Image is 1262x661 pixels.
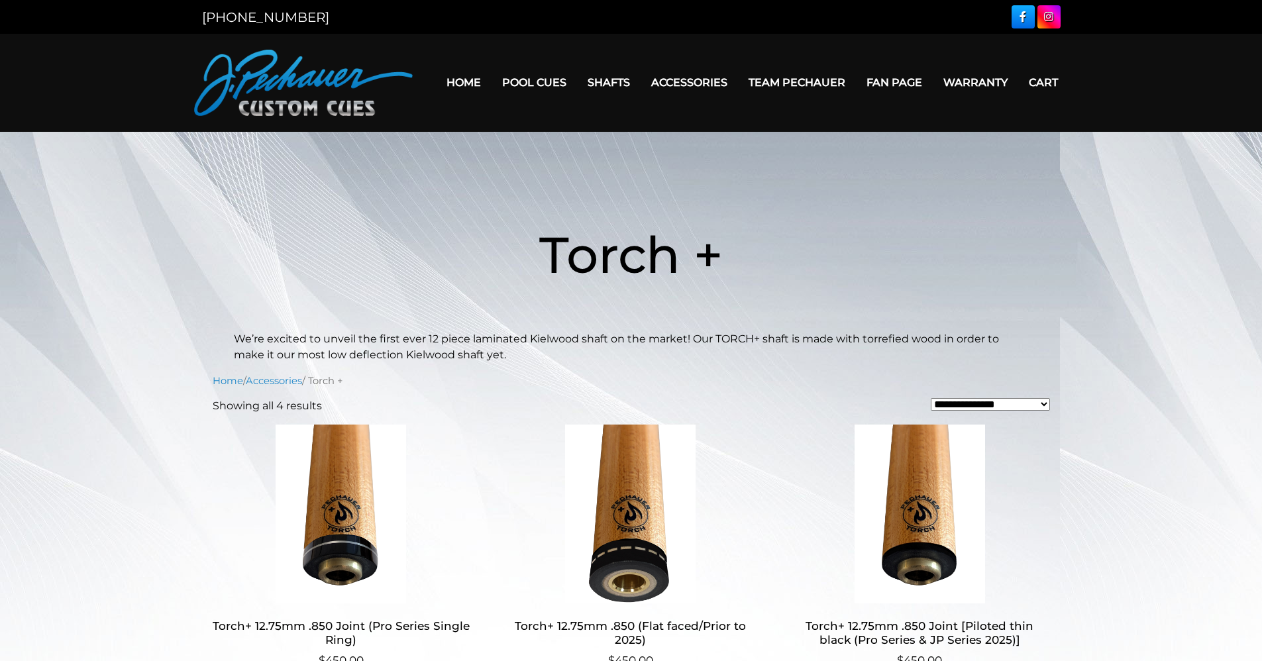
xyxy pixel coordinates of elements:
h2: Torch+ 12.75mm .850 (Flat faced/Prior to 2025) [501,614,759,652]
nav: Breadcrumb [213,374,1050,388]
img: Torch+ 12.75mm .850 Joint (Pro Series Single Ring) [213,425,470,603]
h2: Torch+ 12.75mm .850 Joint (Pro Series Single Ring) [213,614,470,652]
span: Torch + [539,224,723,285]
a: Home [436,66,492,99]
a: Cart [1018,66,1069,99]
a: Fan Page [856,66,933,99]
a: Warranty [933,66,1018,99]
a: Accessories [641,66,738,99]
h2: Torch+ 12.75mm .850 Joint [Piloted thin black (Pro Series & JP Series 2025)] [791,614,1049,652]
img: Pechauer Custom Cues [194,50,413,116]
a: Home [213,375,243,387]
a: Team Pechauer [738,66,856,99]
a: Shafts [577,66,641,99]
img: Torch+ 12.75mm .850 (Flat faced/Prior to 2025) [501,425,759,603]
a: Accessories [246,375,302,387]
a: Pool Cues [492,66,577,99]
p: We’re excited to unveil the first ever 12 piece laminated Kielwood shaft on the market! Our TORCH... [234,331,1029,363]
select: Shop order [931,398,1050,411]
p: Showing all 4 results [213,398,322,414]
a: [PHONE_NUMBER] [202,9,329,25]
img: Torch+ 12.75mm .850 Joint [Piloted thin black (Pro Series & JP Series 2025)] [791,425,1049,603]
